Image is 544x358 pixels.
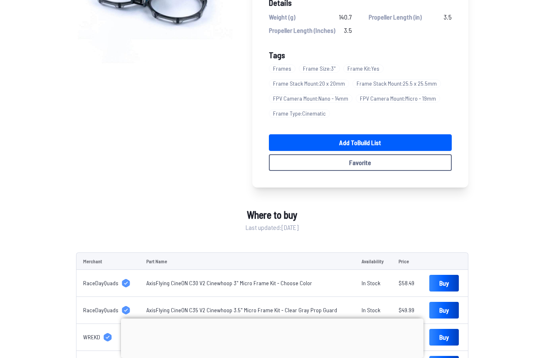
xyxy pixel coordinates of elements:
span: FPV Camera Mount : Micro - 19mm [356,94,440,103]
span: RaceDayQuads [83,279,118,287]
a: Frame Size:3" [299,61,343,76]
span: 3.5 [444,12,452,22]
span: Where to buy [247,207,297,222]
span: Frame Size : 3" [299,64,340,73]
a: WREKD [83,333,133,341]
span: Last updated: [DATE] [246,222,298,232]
span: Frame Kit : Yes [343,64,384,73]
td: In Stock [355,297,392,324]
a: Frame Type:Cinematic [269,106,333,121]
span: Frame Stack Mount : 25.5 x 25.5mm [352,79,441,88]
button: Favorite [269,154,452,171]
a: Buy [429,302,459,318]
span: Propeller Length (in) [369,12,422,22]
td: Availability [355,252,392,270]
span: Weight (g) [269,12,295,22]
iframe: Advertisement [121,318,423,356]
span: WREKD [83,333,100,341]
span: Frames [269,64,295,73]
td: $58.49 [392,270,423,297]
span: 140.7 [339,12,352,22]
a: Buy [429,329,459,346]
a: RaceDayQuads [83,306,133,314]
span: RaceDayQuads [83,306,118,314]
a: FPV Camera Mount:Nano - 14mm [269,91,356,106]
a: AxisFlying CineON C30 V2 Cinewhoop 3" Micro Frame Kit - Choose Color [146,279,312,286]
span: Propeller Length (Inches) [269,25,335,35]
a: FPV Camera Mount:Micro - 19mm [356,91,443,106]
span: Tags [269,50,285,60]
td: In Stock [355,270,392,297]
span: FPV Camera Mount : Nano - 14mm [269,94,352,103]
a: Frame Stack Mount:25.5 x 25.5mm [352,76,444,91]
span: Frame Stack Mount : 20 x 20mm [269,79,349,88]
td: Part Name [140,252,354,270]
a: Add toBuild List [269,134,452,151]
a: Buy [429,275,459,291]
a: Frames [269,61,299,76]
a: Frame Kit:Yes [343,61,387,76]
a: RaceDayQuads [83,279,133,287]
a: AxisFlying CineON C35 V2 Cinewhoop 3.5" Micro Frame Kit - Clear Gray Prop Guard [146,306,337,314]
span: 3.5 [344,25,352,35]
td: Price [392,252,423,270]
td: Merchant [76,252,140,270]
a: Frame Stack Mount:20 x 20mm [269,76,352,91]
span: Frame Type : Cinematic [269,109,330,118]
td: $49.99 [392,297,423,324]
